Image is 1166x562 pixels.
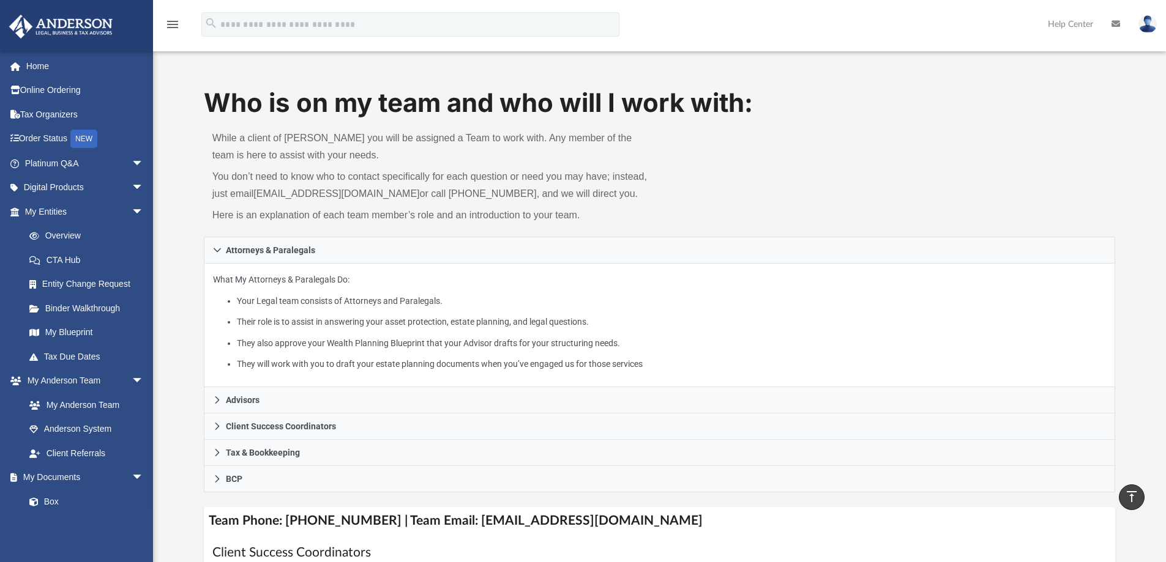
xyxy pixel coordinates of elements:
a: Entity Change Request [17,272,162,297]
span: arrow_drop_down [132,369,156,394]
a: Tax & Bookkeeping [204,440,1116,466]
a: Client Referrals [17,441,156,465]
p: While a client of [PERSON_NAME] you will be assigned a Team to work with. Any member of the team ... [212,130,651,164]
a: CTA Hub [17,248,162,272]
a: menu [165,23,180,32]
a: Anderson System [17,417,156,442]
a: Client Success Coordinators [204,413,1116,440]
p: Here is an explanation of each team member’s role and an introduction to your team. [212,207,651,224]
span: arrow_drop_down [132,176,156,201]
span: Advisors [226,396,260,404]
a: Box [17,489,150,514]
a: vertical_align_top [1119,484,1145,510]
li: They will work with you to draft your estate planning documents when you’ve engaged us for those ... [237,357,1106,372]
a: Advisors [204,387,1116,413]
p: You don’t need to know who to contact specifically for each question or need you may have; instea... [212,168,651,202]
a: Overview [17,224,162,248]
a: Online Ordering [9,78,162,103]
a: Tax Due Dates [17,344,162,369]
a: Order StatusNEW [9,127,162,152]
div: Attorneys & Paralegals [204,264,1116,388]
a: Digital Productsarrow_drop_down [9,176,162,200]
h1: Client Success Coordinators [212,544,1107,561]
span: Attorneys & Paralegals [226,246,315,254]
span: Client Success Coordinators [226,422,336,431]
img: User Pic [1138,15,1157,33]
li: Their role is to assist in answering your asset protection, estate planning, and legal questions. [237,314,1106,330]
p: What My Attorneys & Paralegals Do: [213,272,1107,372]
div: NEW [70,130,97,148]
span: BCP [226,475,242,483]
a: My Anderson Team [17,393,150,417]
a: Platinum Q&Aarrow_drop_down [9,151,162,176]
a: Home [9,54,162,78]
a: My Entitiesarrow_drop_down [9,199,162,224]
a: My Anderson Teamarrow_drop_down [9,369,156,393]
span: arrow_drop_down [132,151,156,176]
span: arrow_drop_down [132,199,156,224]
i: menu [165,17,180,32]
a: Binder Walkthrough [17,296,162,320]
li: Your Legal team consists of Attorneys and Paralegals. [237,294,1106,309]
a: Attorneys & Paralegals [204,237,1116,264]
img: Anderson Advisors Platinum Portal [6,15,116,39]
i: vertical_align_top [1124,489,1139,504]
li: They also approve your Wealth Planning Blueprint that your Advisor drafts for your structuring ne... [237,336,1106,351]
a: [EMAIL_ADDRESS][DOMAIN_NAME] [253,188,419,199]
h4: Team Phone: [PHONE_NUMBER] | Team Email: [EMAIL_ADDRESS][DOMAIN_NAME] [204,507,1116,534]
i: search [204,17,218,30]
a: My Documentsarrow_drop_down [9,465,156,490]
a: My Blueprint [17,320,156,345]
a: Meeting Minutes [17,514,156,538]
a: BCP [204,466,1116,492]
h1: Who is on my team and who will I work with: [204,85,1116,121]
span: arrow_drop_down [132,465,156,490]
a: Tax Organizers [9,102,162,127]
span: Tax & Bookkeeping [226,448,300,457]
